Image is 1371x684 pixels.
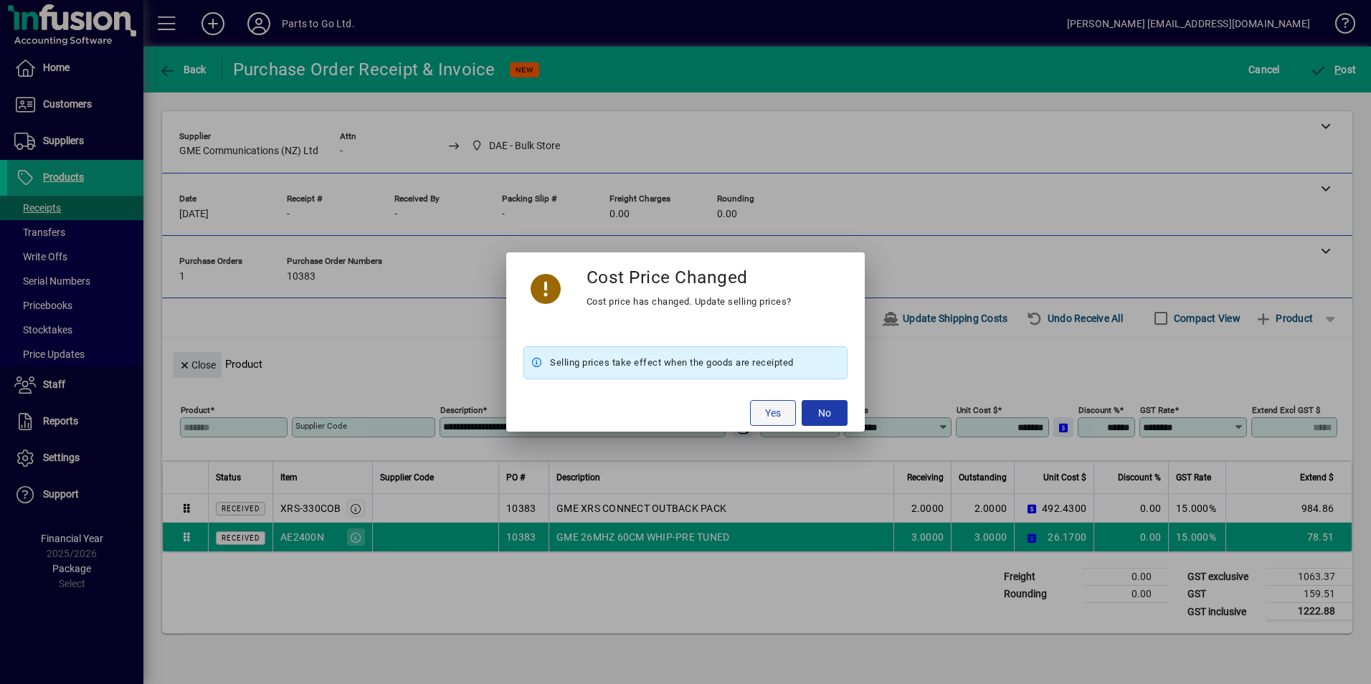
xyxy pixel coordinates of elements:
[818,406,831,421] span: No
[802,400,848,426] button: No
[750,400,796,426] button: Yes
[550,354,794,371] span: Selling prices take effect when the goods are receipted
[587,267,748,288] h3: Cost Price Changed
[765,406,781,421] span: Yes
[587,293,792,310] div: Cost price has changed. Update selling prices?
